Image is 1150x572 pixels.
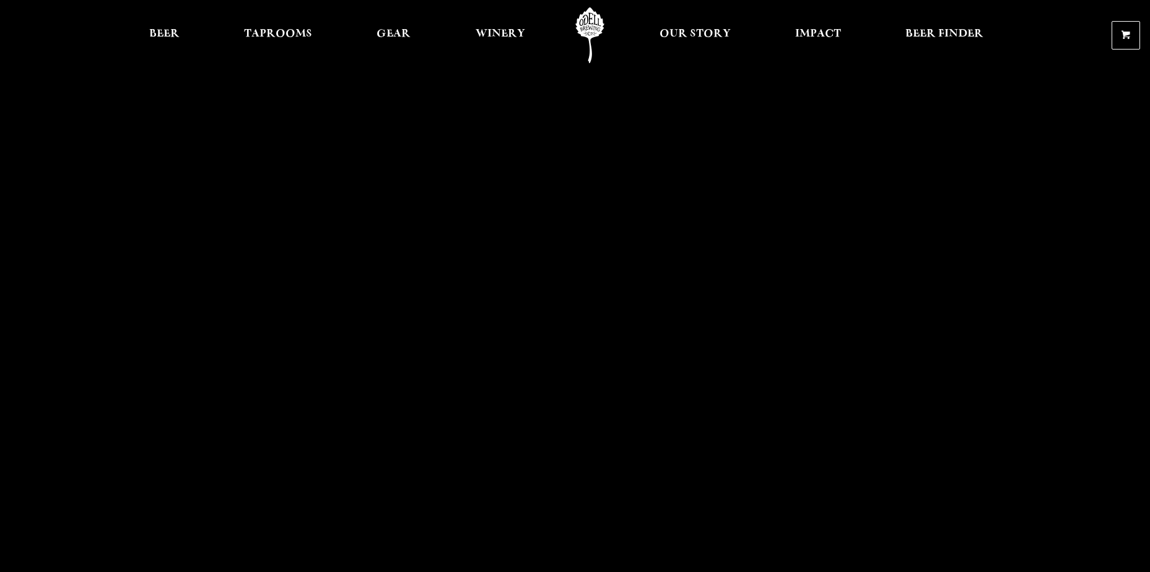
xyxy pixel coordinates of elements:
[905,29,983,39] span: Beer Finder
[795,29,841,39] span: Impact
[787,7,849,63] a: Impact
[660,29,731,39] span: Our Story
[651,7,739,63] a: Our Story
[567,7,613,63] a: Odell Home
[377,29,411,39] span: Gear
[897,7,991,63] a: Beer Finder
[468,7,533,63] a: Winery
[368,7,419,63] a: Gear
[236,7,320,63] a: Taprooms
[244,29,312,39] span: Taprooms
[476,29,525,39] span: Winery
[149,29,180,39] span: Beer
[141,7,188,63] a: Beer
